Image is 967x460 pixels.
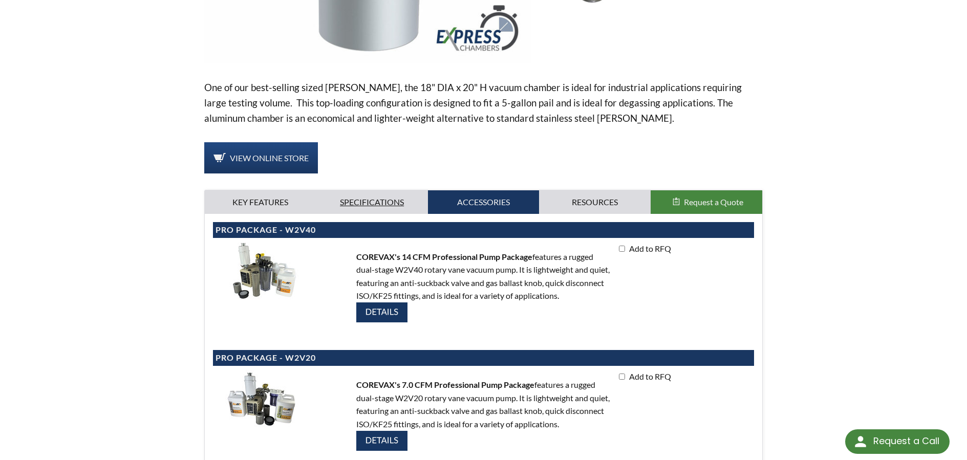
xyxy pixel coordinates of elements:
[213,370,315,428] img: PPW2V20.jpg
[356,250,611,326] p: features a rugged dual-stage W2V40 rotary vane vacuum pump. It is lightweight and quiet, featurin...
[651,190,762,214] button: Request a Quote
[216,225,751,235] h4: Pro Package - W2V40
[684,197,743,207] span: Request a Quote
[316,190,428,214] a: Specifications
[845,429,950,454] div: Request a Call
[356,380,534,389] strong: COREVAX's 7.0 CFM Professional Pump Package
[230,153,309,163] span: View Online Store
[204,142,318,174] a: View Online Store
[619,246,625,252] input: Add to RFQ
[205,190,316,214] a: Key Features
[356,302,407,322] img: Details-button.jpg
[852,433,869,450] img: round button
[204,80,763,126] p: One of our best-selling sized [PERSON_NAME], the 18" DIA x 20" H vacuum chamber is ideal for indu...
[627,244,671,253] span: Add to RFQ
[356,431,407,451] img: Details-button.jpg
[216,353,751,363] h4: Pro Package - W2V20
[539,190,651,214] a: Resources
[356,378,611,454] p: features a rugged dual-stage W2V20 rotary vane vacuum pump. It is lightweight and quiet, featurin...
[873,429,939,453] div: Request a Call
[428,190,540,214] a: Accessories
[627,371,671,381] span: Add to RFQ
[619,374,625,380] input: Add to RFQ
[213,242,315,300] img: PPW2V40.jpg
[356,252,532,261] strong: COREVAX's 14 CFM Professional Pump Package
